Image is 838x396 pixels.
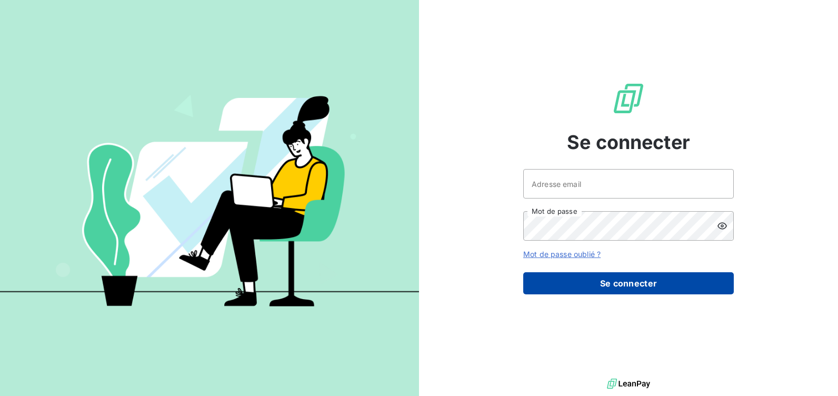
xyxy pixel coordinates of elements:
button: Se connecter [523,272,734,294]
img: logo [607,376,650,392]
input: placeholder [523,169,734,199]
img: Logo LeanPay [612,82,645,115]
a: Mot de passe oublié ? [523,250,601,259]
span: Se connecter [567,128,690,156]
